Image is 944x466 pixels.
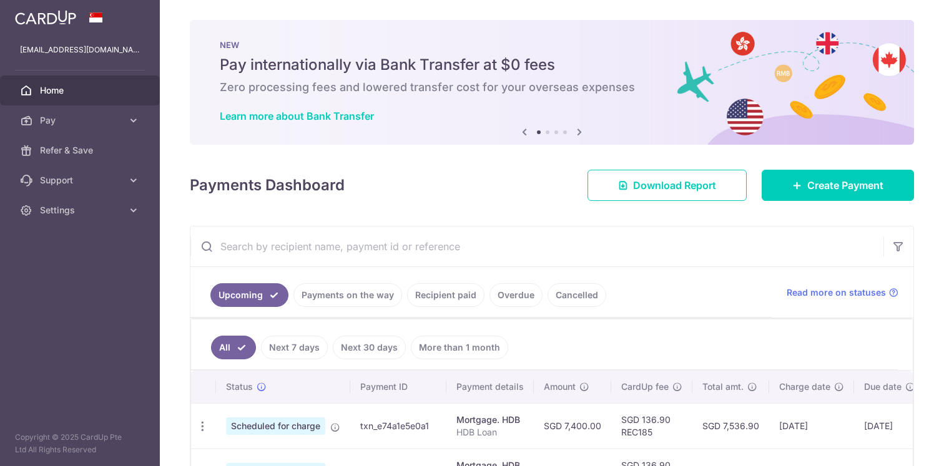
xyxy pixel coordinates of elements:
[854,403,925,449] td: [DATE]
[456,414,524,426] div: Mortgage. HDB
[220,40,884,50] p: NEW
[333,336,406,359] a: Next 30 days
[407,283,484,307] a: Recipient paid
[40,84,122,97] span: Home
[702,381,744,393] span: Total amt.
[220,55,884,75] h5: Pay internationally via Bank Transfer at $0 fees
[211,336,256,359] a: All
[190,226,883,266] input: Search by recipient name, payment id or reference
[220,110,374,122] a: Learn more about Bank Transfer
[548,283,606,307] a: Cancelled
[769,403,854,449] td: [DATE]
[20,44,140,56] p: [EMAIL_ADDRESS][DOMAIN_NAME]
[864,381,902,393] span: Due date
[621,381,669,393] span: CardUp fee
[210,283,288,307] a: Upcoming
[779,381,830,393] span: Charge date
[411,336,508,359] a: More than 1 month
[633,178,716,193] span: Download Report
[534,403,611,449] td: SGD 7,400.00
[15,10,76,25] img: CardUp
[544,381,576,393] span: Amount
[456,426,524,439] p: HDB Loan
[40,204,122,216] span: Settings
[762,170,914,201] a: Create Payment
[261,336,328,359] a: Next 7 days
[807,178,883,193] span: Create Payment
[611,403,692,449] td: SGD 136.90 REC185
[787,286,886,299] span: Read more on statuses
[293,283,402,307] a: Payments on the way
[350,403,446,449] td: txn_e74a1e5e0a1
[226,417,325,435] span: Scheduled for charge
[220,80,884,95] h6: Zero processing fees and lowered transfer cost for your overseas expenses
[350,371,446,403] th: Payment ID
[40,114,122,127] span: Pay
[40,144,122,157] span: Refer & Save
[226,381,253,393] span: Status
[190,174,345,197] h4: Payments Dashboard
[489,283,543,307] a: Overdue
[446,371,534,403] th: Payment details
[40,174,122,187] span: Support
[190,20,914,145] img: Bank transfer banner
[787,286,898,299] a: Read more on statuses
[588,170,747,201] a: Download Report
[692,403,769,449] td: SGD 7,536.90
